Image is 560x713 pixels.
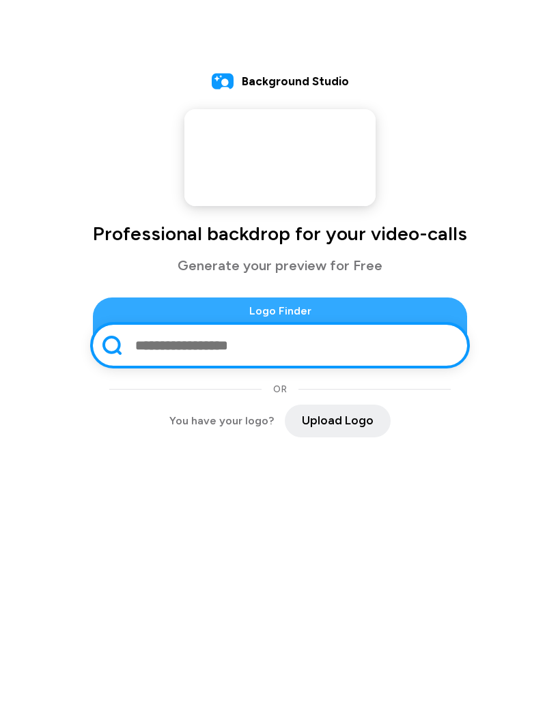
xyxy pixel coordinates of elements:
button: Upload Logo [285,405,391,437]
span: Logo Finder [93,303,467,319]
span: You have your logo? [169,413,274,429]
span: OR [273,382,287,396]
p: Generate your preview for Free [93,255,467,276]
span: Upload Logo [302,412,374,430]
h1: Professional backdrop for your video-calls [93,222,467,244]
img: logo [212,71,234,93]
span: Background Studio [242,73,349,91]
